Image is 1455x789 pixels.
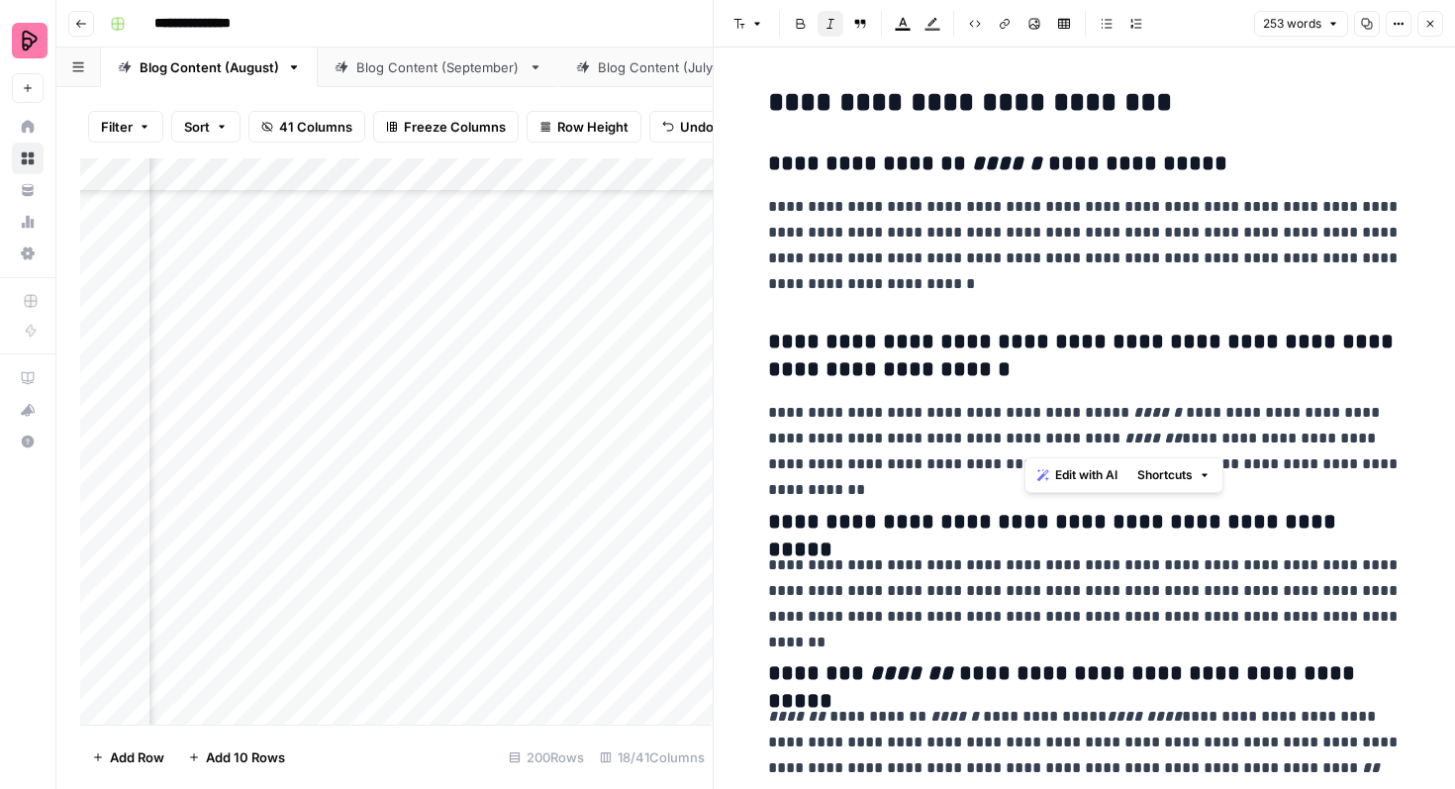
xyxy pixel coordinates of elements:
a: Blog Content (September) [318,48,559,87]
a: AirOps Academy [12,362,44,394]
a: Blog Content (July) [559,48,758,87]
a: Home [12,111,44,143]
div: Blog Content (July) [598,57,720,77]
button: Sort [171,111,241,143]
div: 18/41 Columns [592,741,713,773]
button: Filter [88,111,163,143]
button: 41 Columns [248,111,365,143]
a: Blog Content (August) [101,48,318,87]
button: Undo [649,111,727,143]
button: Add Row [80,741,176,773]
button: What's new? [12,394,44,426]
button: Shortcuts [1129,462,1218,488]
span: 253 words [1263,15,1321,33]
a: Your Data [12,174,44,206]
a: Settings [12,238,44,269]
span: Shortcuts [1137,466,1193,484]
div: Blog Content (September) [356,57,521,77]
span: Sort [184,117,210,137]
span: 41 Columns [279,117,352,137]
div: 200 Rows [501,741,592,773]
button: 253 words [1254,11,1348,37]
a: Browse [12,143,44,174]
span: Undo [680,117,714,137]
span: Edit with AI [1055,466,1117,484]
span: Freeze Columns [404,117,506,137]
button: Add 10 Rows [176,741,297,773]
button: Edit with AI [1029,462,1125,488]
button: Freeze Columns [373,111,519,143]
button: Help + Support [12,426,44,457]
button: Row Height [527,111,641,143]
div: What's new? [13,395,43,425]
span: Add 10 Rows [206,747,285,767]
div: Blog Content (August) [140,57,279,77]
span: Add Row [110,747,164,767]
a: Usage [12,206,44,238]
span: Row Height [557,117,629,137]
img: Preply Logo [12,23,48,58]
span: Filter [101,117,133,137]
button: Workspace: Preply [12,16,44,65]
